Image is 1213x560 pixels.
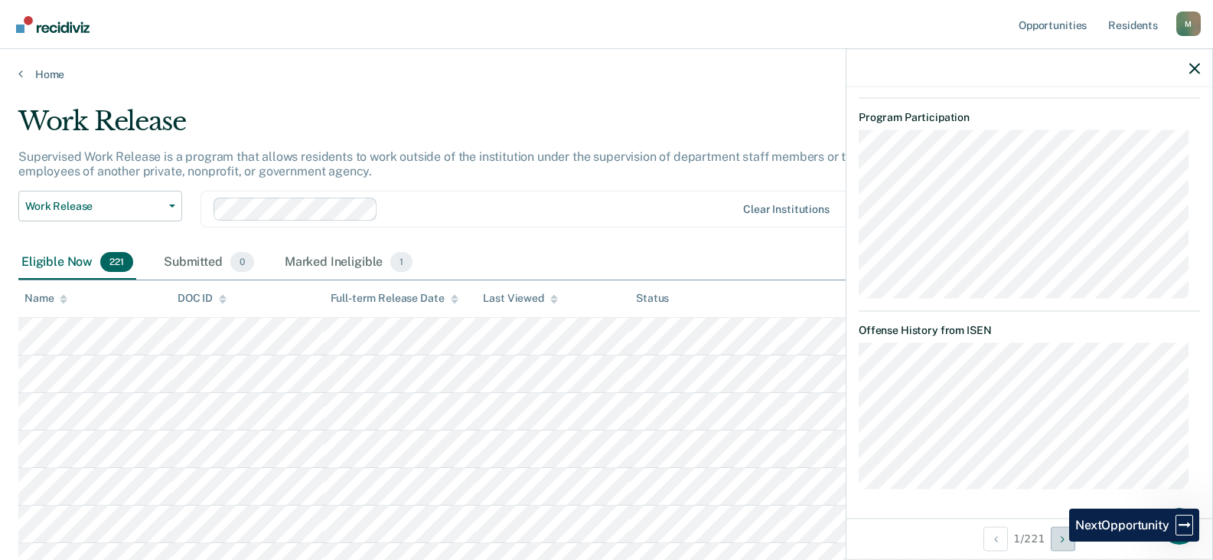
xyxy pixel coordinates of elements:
div: Full-term Release Date [331,292,458,305]
div: 1 / 221 [846,518,1212,558]
button: Profile dropdown button [1176,11,1201,36]
iframe: Intercom live chat [1161,508,1198,545]
span: 1 [390,252,412,272]
div: Work Release [18,106,928,149]
div: Status [636,292,669,305]
div: Last Viewed [483,292,557,305]
button: Previous Opportunity [983,526,1008,551]
p: Supervised Work Release is a program that allows residents to work outside of the institution und... [18,149,881,178]
div: Clear institutions [743,203,830,216]
span: Work Release [25,200,163,213]
img: Recidiviz [16,16,90,33]
span: 221 [100,252,133,272]
div: Submitted [161,246,257,280]
a: Home [18,67,1195,81]
span: 0 [230,252,254,272]
div: DOC ID [178,292,227,305]
div: M [1176,11,1201,36]
dt: Program Participation [859,111,1200,124]
button: Next Opportunity [1051,526,1075,551]
div: Marked Ineligible [282,246,416,280]
div: Name [24,292,67,305]
dt: Offense History from ISEN [859,324,1200,337]
div: Eligible Now [18,246,136,280]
